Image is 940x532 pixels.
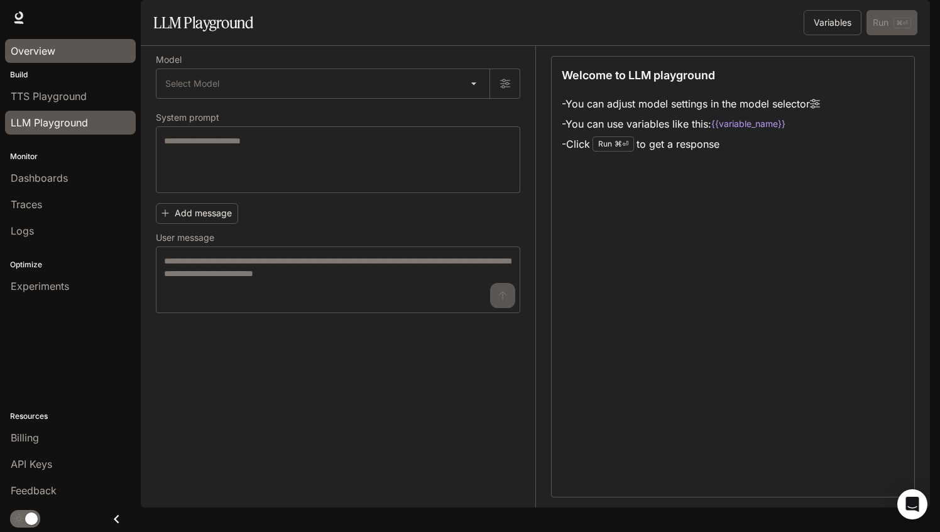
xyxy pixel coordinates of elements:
[156,55,182,64] p: Model
[562,67,715,84] p: Welcome to LLM playground
[156,233,214,242] p: User message
[711,118,785,130] code: {{variable_name}}
[165,77,219,90] span: Select Model
[593,136,634,152] div: Run
[897,489,927,519] div: Open Intercom Messenger
[156,113,219,122] p: System prompt
[562,114,820,134] li: - You can use variables like this:
[562,94,820,114] li: - You can adjust model settings in the model selector
[156,69,489,98] div: Select Model
[156,203,238,224] button: Add message
[804,10,861,35] button: Variables
[615,140,628,148] p: ⌘⏎
[562,134,820,154] li: - Click to get a response
[153,10,253,35] h1: LLM Playground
